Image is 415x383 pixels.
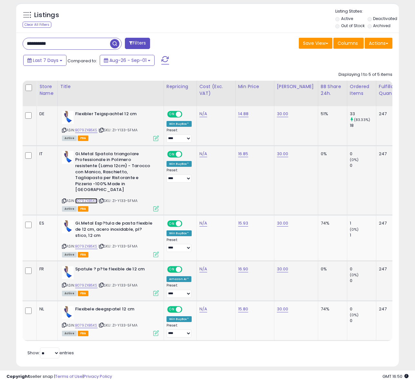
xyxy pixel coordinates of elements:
[350,111,376,117] div: 33
[62,252,77,257] span: All listings currently available for purchase on Amazon
[34,11,59,20] h5: Listings
[98,244,137,249] span: | SKU: ZI-Y133-5FMA
[181,221,192,227] span: OFF
[75,283,97,288] a: B079ZXB5KS
[39,111,53,117] div: DE
[39,306,53,312] div: NL
[62,220,74,233] img: 31b4Prv4W+L._SL40_.jpg
[62,266,74,279] img: 31b4Prv4W+L._SL40_.jpg
[238,151,248,157] a: 16.85
[365,38,392,49] button: Actions
[6,374,112,380] div: seller snap | |
[168,112,176,117] span: ON
[39,83,55,97] div: Store Name
[98,127,137,133] span: | SKU: ZI-Y133-5FMA
[181,267,192,272] span: OFF
[350,163,376,168] div: 0
[350,83,373,97] div: Ordered Items
[39,151,53,157] div: IT
[167,276,192,282] div: Amazon AI *
[277,111,288,117] a: 30.00
[6,373,30,379] strong: Copyright
[167,161,192,167] div: Win BuyBox *
[350,306,376,312] div: 0
[75,151,154,195] b: Gi.Metal Spatola triangolare Professionale in Polimero resistente (Lama 12cm) - Tarocco con Manic...
[78,291,89,296] span: FBA
[350,151,376,157] div: 0
[321,306,342,312] div: 74%
[199,151,207,157] a: N/A
[321,111,342,117] div: 51%
[277,151,288,157] a: 30.00
[84,373,112,379] a: Privacy Policy
[321,83,344,97] div: BB Share 24h.
[75,220,154,240] b: Gi.Metal Esp?tula de pasta flexible de 12 cm, acero inoxidable, pl?stico, 12 cm
[27,350,74,356] span: Show: entries
[167,121,192,127] div: Win BuyBox *
[238,111,249,117] a: 14.88
[23,22,51,28] div: Clear All Filters
[62,111,159,140] div: ASIN:
[181,112,192,117] span: OFF
[338,40,358,46] span: Columns
[167,283,192,298] div: Preset:
[62,331,77,336] span: All listings currently available for purchase on Amazon
[168,151,176,157] span: ON
[62,306,159,336] div: ASIN:
[350,123,376,128] div: 18
[199,111,207,117] a: N/A
[341,16,353,21] label: Active
[167,323,192,338] div: Preset:
[62,151,159,211] div: ASIN:
[75,127,97,133] a: B079ZXB5KS
[62,291,77,296] span: All listings currently available for purchase on Amazon
[379,83,401,97] div: Fulfillable Quantity
[78,136,89,141] span: FBA
[100,55,155,66] button: Aug-26 - Sep-01
[333,38,364,49] button: Columns
[350,232,376,238] div: 1
[379,151,399,157] div: 247
[168,221,176,227] span: ON
[78,331,89,336] span: FBA
[382,373,409,379] span: 2025-09-9 16:50 GMT
[78,252,89,257] span: FBA
[321,220,342,226] div: 74%
[167,230,192,236] div: Win BuyBox *
[33,57,58,64] span: Last 7 Days
[67,58,97,64] span: Compared to:
[350,278,376,284] div: 0
[379,306,399,312] div: 247
[98,323,137,328] span: | SKU: ZI-Y133-5FMA
[181,151,192,157] span: OFF
[78,206,89,212] span: FBA
[55,373,83,379] a: Terms of Use
[277,220,288,227] a: 30.00
[167,83,194,90] div: Repricing
[62,136,77,141] span: All listings currently available for purchase on Amazon
[125,38,150,49] button: Filters
[335,8,399,15] p: Listing States:
[75,111,154,119] b: Flexibler Teigspachtel 12 cm
[379,220,399,226] div: 247
[75,266,154,274] b: Spatule ? p?te flexible de 12 cm
[75,198,97,204] a: B079ZXB5KS
[299,38,332,49] button: Save View
[350,227,359,232] small: (0%)
[167,316,192,322] div: Win BuyBox *
[60,83,161,90] div: Title
[277,266,288,272] a: 30.00
[238,83,271,90] div: Min Price
[238,220,248,227] a: 15.93
[373,16,397,21] label: Deactivated
[167,238,192,252] div: Preset:
[23,55,66,66] button: Last 7 Days
[62,306,74,319] img: 31b4Prv4W+L._SL40_.jpg
[98,283,137,288] span: | SKU: ZI-Y133-5FMA
[62,266,159,296] div: ASIN:
[341,23,365,28] label: Out of Stock
[199,220,207,227] a: N/A
[167,168,192,183] div: Preset:
[350,312,359,317] small: (0%)
[62,151,74,164] img: 31b4Prv4W+L._SL40_.jpg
